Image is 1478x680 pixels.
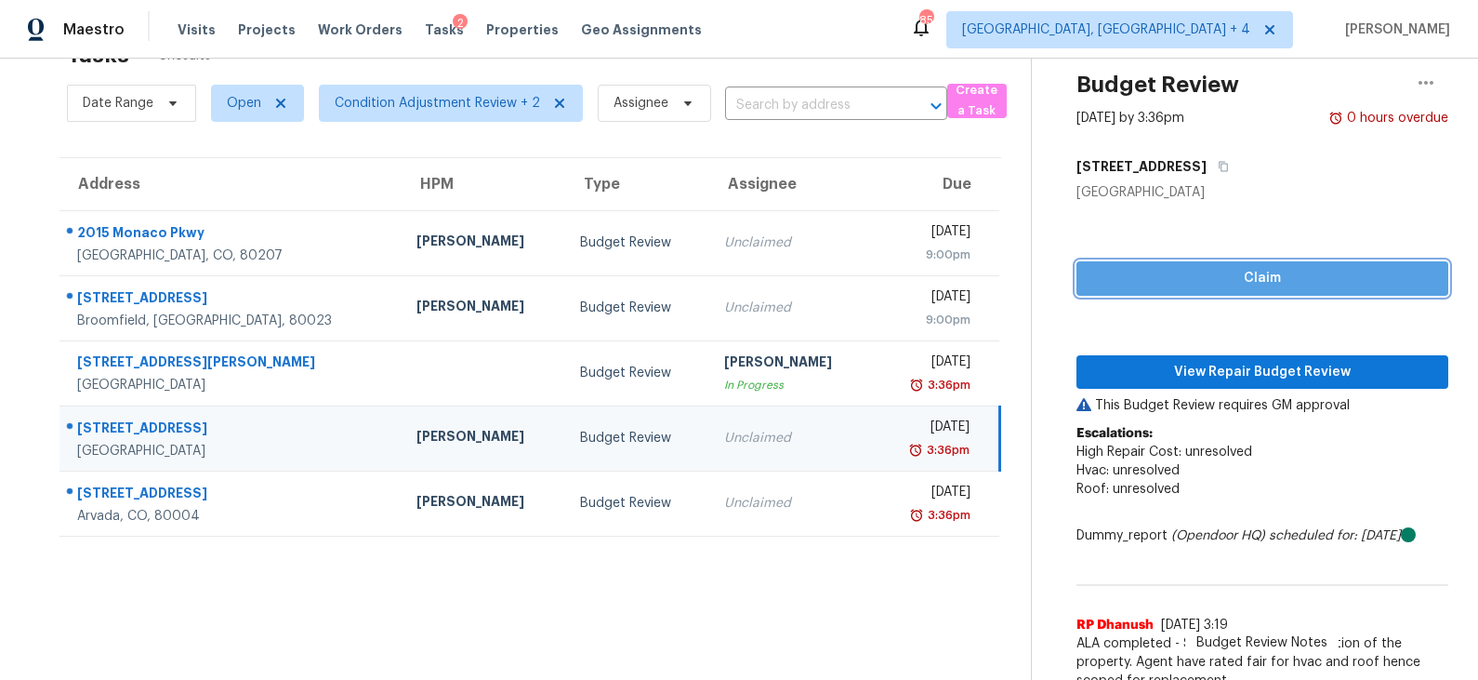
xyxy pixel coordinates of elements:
[1185,633,1339,652] span: Budget Review Notes
[1328,109,1343,127] img: Overdue Alarm Icon
[1076,446,1252,459] span: High Repair Cost: unresolved
[580,233,694,252] div: Budget Review
[1076,616,1154,634] span: RP Dhanush
[909,376,924,394] img: Overdue Alarm Icon
[77,312,387,330] div: Broomfield, [GEOGRAPHIC_DATA], 80023
[318,20,402,39] span: Work Orders
[580,429,694,447] div: Budget Review
[1091,267,1433,290] span: Claim
[565,158,709,210] th: Type
[614,94,668,113] span: Assignee
[402,158,565,210] th: HPM
[908,441,923,460] img: Overdue Alarm Icon
[227,94,261,113] span: Open
[888,353,970,376] div: [DATE]
[924,506,970,525] div: 3:36pm
[453,14,468,33] div: 2
[580,299,694,317] div: Budget Review
[77,223,387,247] div: 2015 Monaco Pkwy
[888,246,970,264] div: 9:00pm
[77,288,387,312] div: [STREET_ADDRESS]
[1076,396,1448,415] p: This Budget Review requires GM approval
[416,427,550,450] div: [PERSON_NAME]
[724,494,858,513] div: Unclaimed
[77,442,387,460] div: [GEOGRAPHIC_DATA]
[580,494,694,513] div: Budget Review
[77,507,387,526] div: Arvada, CO, 80004
[924,376,970,394] div: 3:36pm
[335,94,540,113] span: Condition Adjustment Review + 2
[725,91,895,120] input: Search by address
[1091,361,1433,384] span: View Repair Budget Review
[63,20,125,39] span: Maestro
[1076,109,1184,127] div: [DATE] by 3:36pm
[888,222,970,246] div: [DATE]
[77,484,387,507] div: [STREET_ADDRESS]
[77,376,387,394] div: [GEOGRAPHIC_DATA]
[724,353,858,376] div: [PERSON_NAME]
[709,158,873,210] th: Assignee
[1076,427,1153,440] b: Escalations:
[888,287,970,311] div: [DATE]
[67,46,129,64] h2: Tasks
[1161,619,1228,632] span: [DATE] 3:19
[957,80,997,123] span: Create a Task
[77,353,387,376] div: [STREET_ADDRESS][PERSON_NAME]
[923,441,970,460] div: 3:36pm
[1076,261,1448,296] button: Claim
[962,20,1250,39] span: [GEOGRAPHIC_DATA], [GEOGRAPHIC_DATA] + 4
[1076,157,1207,176] h5: [STREET_ADDRESS]
[888,418,970,441] div: [DATE]
[178,20,216,39] span: Visits
[923,93,949,119] button: Open
[425,23,464,36] span: Tasks
[238,20,296,39] span: Projects
[724,299,858,317] div: Unclaimed
[580,364,694,382] div: Budget Review
[1207,150,1232,183] button: Copy Address
[724,233,858,252] div: Unclaimed
[416,232,550,255] div: [PERSON_NAME]
[77,247,387,265] div: [GEOGRAPHIC_DATA], CO, 80207
[909,506,924,525] img: Overdue Alarm Icon
[1269,529,1401,542] i: scheduled for: [DATE]
[1338,20,1450,39] span: [PERSON_NAME]
[59,158,402,210] th: Address
[919,11,932,30] div: 85
[1076,183,1448,202] div: [GEOGRAPHIC_DATA]
[1343,109,1448,127] div: 0 hours overdue
[1076,355,1448,390] button: View Repair Budget Review
[1076,75,1239,94] h2: Budget Review
[888,311,970,329] div: 9:00pm
[888,483,970,506] div: [DATE]
[486,20,559,39] span: Properties
[581,20,702,39] span: Geo Assignments
[416,297,550,320] div: [PERSON_NAME]
[724,376,858,394] div: In Progress
[1076,464,1180,477] span: Hvac: unresolved
[83,94,153,113] span: Date Range
[416,492,550,515] div: [PERSON_NAME]
[1076,483,1180,496] span: Roof: unresolved
[1171,529,1265,542] i: (Opendoor HQ)
[873,158,999,210] th: Due
[1076,527,1448,545] div: Dummy_report
[724,429,858,447] div: Unclaimed
[947,84,1007,118] button: Create a Task
[77,419,387,442] div: [STREET_ADDRESS]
